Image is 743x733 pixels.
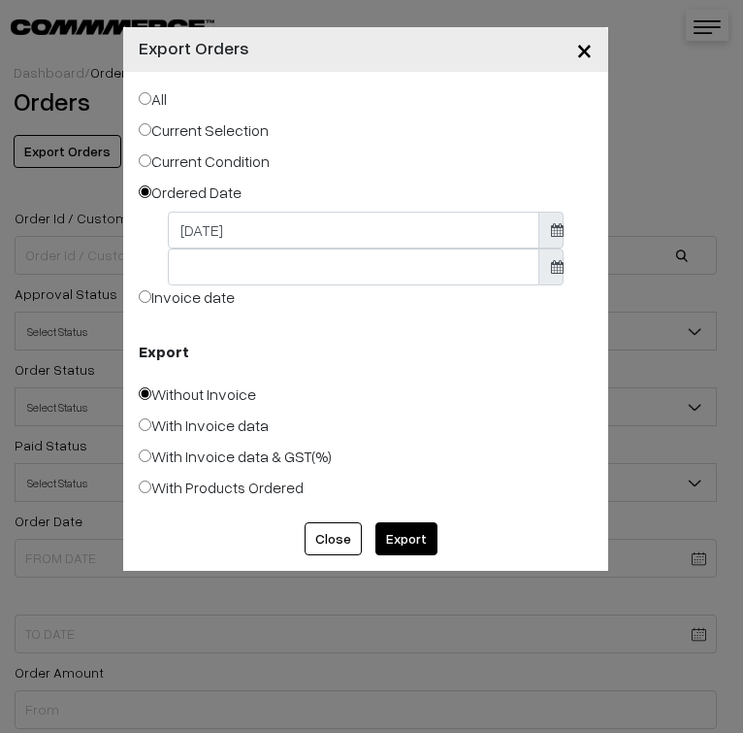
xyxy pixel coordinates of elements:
input: Current Condition [139,154,151,167]
b: Export [139,340,189,363]
input: With Invoice data [139,418,151,431]
input: With Invoice data & GST(%) [139,450,151,462]
input: Current Selection [139,123,151,136]
h4: Export Orders [139,35,249,61]
label: Ordered Date [139,181,242,204]
label: Without Invoice [139,383,256,406]
label: All [139,87,167,111]
label: Current Condition [139,150,270,173]
span: × [576,31,593,67]
label: With Products Ordered [139,476,304,499]
label: With Invoice data & GST(%) [139,445,332,468]
input: Without Invoice [139,387,151,400]
input: Ordered Date [139,185,151,198]
input: All [139,92,151,105]
label: Invoice date [139,285,235,309]
input: With Products Ordered [139,481,151,493]
label: With Invoice data [139,414,269,437]
button: Close [561,19,608,80]
button: Export [375,522,437,555]
input: Invoice date [139,290,151,303]
label: Current Selection [139,118,269,142]
button: Close [305,522,362,555]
